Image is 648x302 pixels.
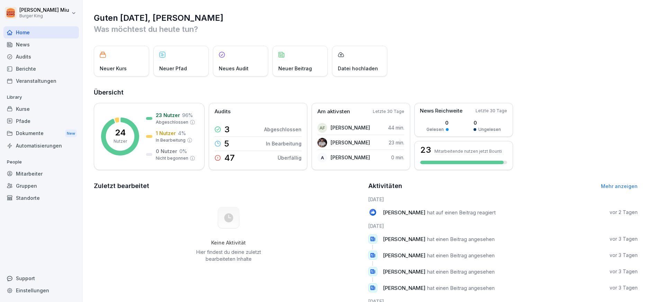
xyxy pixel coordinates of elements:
[3,127,79,140] a: DokumenteNew
[94,88,638,97] h2: Übersicht
[383,268,425,275] span: [PERSON_NAME]
[317,108,350,116] p: Am aktivsten
[389,139,404,146] p: 23 min.
[156,148,177,155] p: 0 Nutzer
[331,154,370,161] p: [PERSON_NAME]
[474,119,501,126] p: 0
[601,183,638,189] a: Mehr anzeigen
[610,236,638,242] p: vor 3 Tagen
[3,26,79,38] a: Home
[179,148,187,155] p: 0 %
[317,123,327,133] div: AF
[426,119,449,126] p: 0
[373,108,404,115] p: Letzte 30 Tage
[317,138,327,148] img: tw5tnfnssutukm6nhmovzqwr.png
[159,65,187,72] p: Neuer Pfad
[426,126,444,133] p: Gelesen
[264,126,301,133] p: Abgeschlossen
[3,157,79,168] p: People
[65,130,77,137] div: New
[3,92,79,103] p: Library
[156,137,186,143] p: In Bearbeitung
[476,108,507,114] p: Letzte 30 Tage
[610,284,638,291] p: vor 3 Tagen
[156,112,180,119] p: 23 Nutzer
[94,12,638,24] h1: Guten [DATE], [PERSON_NAME]
[3,115,79,127] a: Pfade
[3,168,79,180] a: Mitarbeiter
[338,65,378,72] p: Datei hochladen
[3,75,79,87] a: Veranstaltungen
[610,252,638,259] p: vor 3 Tagen
[610,268,638,275] p: vor 3 Tagen
[100,65,127,72] p: Neuer Kurs
[215,108,231,116] p: Audits
[156,119,188,125] p: Abgeschlossen
[434,149,502,154] p: Mitarbeitende nutzen jetzt Bounti
[383,252,425,259] span: [PERSON_NAME]
[94,24,638,35] p: Was möchtest du heute tun?
[368,181,402,191] h2: Aktivitäten
[278,65,312,72] p: Neuer Beitrag
[331,139,370,146] p: [PERSON_NAME]
[115,128,126,137] p: 24
[383,285,425,291] span: [PERSON_NAME]
[427,236,495,242] span: hat einen Beitrag angesehen
[388,124,404,131] p: 44 min.
[3,127,79,140] div: Dokumente
[3,51,79,63] a: Audits
[19,14,69,18] p: Burger King
[383,209,425,216] span: [PERSON_NAME]
[156,155,188,161] p: Nicht begonnen
[420,146,431,154] h3: 23
[3,192,79,204] a: Standorte
[224,140,229,148] p: 5
[3,103,79,115] a: Kurse
[3,284,79,296] a: Einstellungen
[3,272,79,284] div: Support
[391,154,404,161] p: 0 min.
[193,240,263,246] h5: Keine Aktivität
[178,130,186,137] p: 4 %
[19,7,69,13] p: [PERSON_NAME] Miu
[427,285,495,291] span: hat einen Beitrag angesehen
[317,153,327,162] div: A
[383,236,425,242] span: [PERSON_NAME]
[427,252,495,259] span: hat einen Beitrag angesehen
[610,209,638,216] p: vor 2 Tagen
[3,140,79,152] a: Automatisierungen
[193,249,263,263] p: Hier findest du deine zuletzt bearbeiteten Inhalte
[3,180,79,192] a: Gruppen
[427,209,496,216] span: hat auf einen Beitrag reagiert
[3,38,79,51] a: News
[368,222,638,230] h6: [DATE]
[219,65,249,72] p: Neues Audit
[266,140,301,147] p: In Bearbeitung
[224,125,229,134] p: 3
[156,130,176,137] p: 1 Nutzer
[3,63,79,75] a: Berichte
[420,107,462,115] p: News Reichweite
[427,268,495,275] span: hat einen Beitrag angesehen
[94,181,363,191] h2: Zuletzt bearbeitet
[114,138,127,144] p: Nutzer
[182,112,193,119] p: 96 %
[278,154,301,161] p: Überfällig
[368,196,638,203] h6: [DATE]
[224,154,235,162] p: 47
[478,126,501,133] p: Ungelesen
[331,124,370,131] p: [PERSON_NAME]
